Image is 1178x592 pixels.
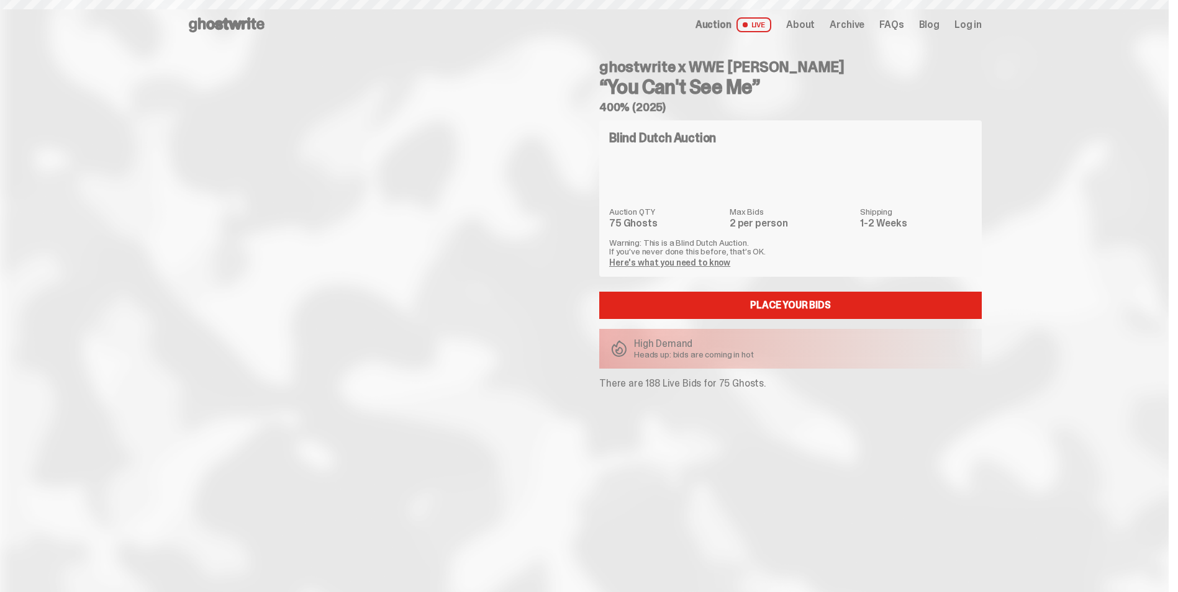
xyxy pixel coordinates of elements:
[609,238,972,256] p: Warning: This is a Blind Dutch Auction. If you’ve never done this before, that’s OK.
[919,20,940,30] a: Blog
[634,339,754,349] p: High Demand
[879,20,904,30] a: FAQs
[695,17,771,32] a: Auction LIVE
[599,379,982,388] p: There are 188 Live Bids for 75 Ghosts.
[736,17,772,32] span: LIVE
[954,20,982,30] a: Log in
[860,207,972,216] dt: Shipping
[634,350,754,359] p: Heads up: bids are coming in hot
[860,218,972,228] dd: 1-2 Weeks
[730,207,853,216] dt: Max Bids
[599,77,982,97] h3: “You Can't See Me”
[599,60,982,74] h4: ghostwrite x WWE [PERSON_NAME]
[609,257,730,268] a: Here's what you need to know
[599,292,982,319] a: Place your Bids
[830,20,864,30] a: Archive
[695,20,732,30] span: Auction
[609,207,722,216] dt: Auction QTY
[599,102,982,113] h5: 400% (2025)
[609,132,716,144] h4: Blind Dutch Auction
[609,218,722,228] dd: 75 Ghosts
[730,218,853,228] dd: 2 per person
[786,20,815,30] a: About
